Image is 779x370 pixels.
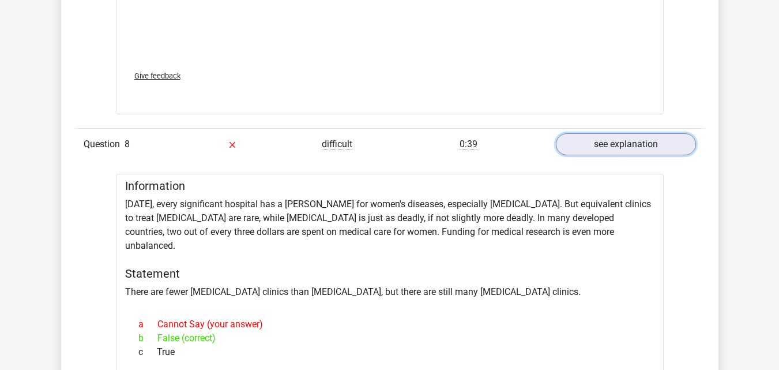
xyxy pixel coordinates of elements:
[130,345,650,359] div: True
[556,133,696,155] a: see explanation
[138,345,157,359] span: c
[125,139,130,150] span: 8
[322,139,352,150] span: difficult
[130,317,650,331] div: Cannot Say (your answer)
[460,139,477,150] span: 0:39
[125,179,654,193] h5: Information
[134,72,180,80] span: Give feedback
[84,137,125,151] span: Question
[130,331,650,345] div: False (correct)
[125,267,654,281] h5: Statement
[138,317,157,331] span: a
[138,331,157,345] span: b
